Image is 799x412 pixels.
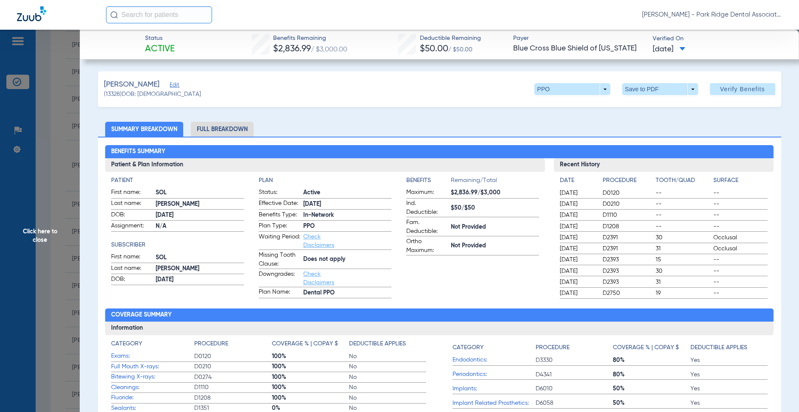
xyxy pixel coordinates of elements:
app-breakdown-title: Tooth/Quad [656,176,710,188]
span: D0120 [603,189,653,197]
span: [DATE] [560,278,595,286]
h4: Coverage % | Copay $ [272,339,338,348]
a: Check Disclaimers [303,271,334,286]
span: $50/$50 [451,204,539,213]
span: D2393 [603,255,653,264]
h4: Procedure [194,339,228,348]
span: No [349,373,426,381]
span: [DATE] [560,200,595,208]
span: Occlusal [713,233,768,242]
span: Yes [690,370,768,379]
h4: Surface [713,176,768,185]
span: -- [656,189,710,197]
span: Does not apply [303,255,391,264]
button: Verify Benefits [710,83,775,95]
span: Bitewing X-rays: [111,373,194,381]
h4: Date [560,176,595,185]
span: [PERSON_NAME] [104,79,159,90]
span: Not Provided [451,223,539,232]
span: Yes [690,399,768,407]
span: Ind. Deductible: [406,199,448,217]
span: D2393 [603,278,653,286]
span: Payer [513,34,645,43]
span: $2,836.99 [273,45,311,53]
span: 31 [656,244,710,253]
app-breakdown-title: Coverage % | Copay $ [272,339,349,351]
h4: Patient [111,176,244,185]
span: [DATE] [560,222,595,231]
app-breakdown-title: Category [453,339,536,355]
span: -- [713,189,768,197]
span: Plan Name: [259,288,300,298]
span: PPO [303,222,391,231]
span: 19 [656,289,710,297]
span: -- [656,211,710,219]
span: 100% [272,383,349,392]
span: In-Network [303,211,391,220]
span: D0120 [194,352,271,361]
span: -- [656,222,710,231]
span: No [349,362,426,371]
a: Check Disclaimers [303,234,334,248]
span: D1208 [603,222,653,231]
span: -- [713,222,768,231]
span: Active [145,43,175,55]
span: [DATE] [653,44,685,55]
span: [DATE] [560,255,595,264]
span: D0274 [194,373,271,381]
span: D6010 [536,384,613,393]
span: / $3,000.00 [311,46,347,53]
h4: Subscriber [111,241,244,249]
span: Verified On [653,34,785,43]
span: Full Mouth X-rays: [111,362,194,371]
span: SOL [156,188,244,197]
span: 30 [656,233,710,242]
span: $2,836.99/$3,000 [451,188,539,197]
span: Active [303,188,391,197]
span: $50.00 [420,45,448,53]
img: Search Icon [110,11,118,19]
span: D2391 [603,233,653,242]
span: D6058 [536,399,613,407]
span: Implants: [453,384,536,393]
span: Cleanings: [111,383,194,392]
span: D1208 [194,394,271,402]
span: Not Provided [451,241,539,250]
h4: Procedure [603,176,653,185]
span: Downgrades: [259,270,300,287]
h2: Coverage Summary [105,308,774,322]
span: First name: [111,252,153,263]
span: [DATE] [560,189,595,197]
span: DOB: [111,275,153,285]
span: N/A [156,222,244,231]
button: Save to PDF [622,83,698,95]
span: 80% [613,356,690,364]
span: Last name: [111,199,153,209]
span: No [349,394,426,402]
span: D4341 [536,370,613,379]
span: 100% [272,394,349,402]
span: Yes [690,356,768,364]
h4: Category [453,343,483,352]
span: 30 [656,267,710,275]
button: PPO [534,83,610,95]
input: Search for patients [106,6,212,23]
img: Zuub Logo [17,6,46,21]
span: Edit [170,82,177,90]
span: No [349,352,426,361]
h2: Benefits Summary [105,145,774,159]
app-breakdown-title: Coverage % | Copay $ [613,339,690,355]
span: Blue Cross Blue Shield of [US_STATE] [513,43,645,54]
span: Verify Benefits [720,86,765,92]
app-breakdown-title: Procedure [536,339,613,355]
span: Effective Date: [259,199,300,209]
span: Occlusal [713,244,768,253]
span: Ortho Maximum: [406,237,448,255]
h3: Recent History [554,158,774,172]
span: [DATE] [560,211,595,219]
span: D1110 [194,383,271,392]
span: Waiting Period: [259,233,300,249]
span: Status: [259,188,300,198]
span: -- [656,200,710,208]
